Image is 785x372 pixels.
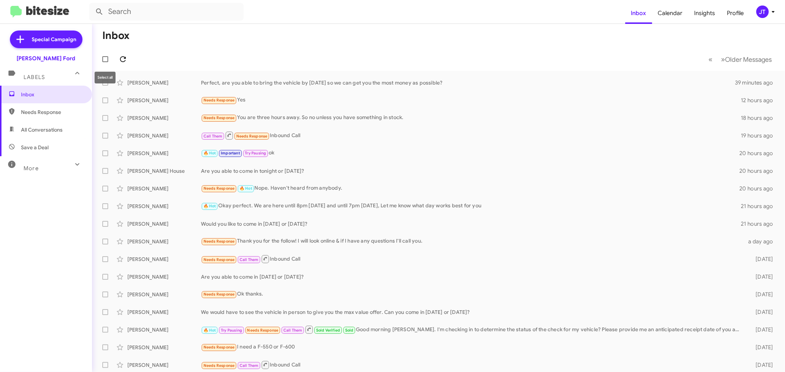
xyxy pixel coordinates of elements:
[735,79,779,86] div: 39 minutes ago
[704,52,717,67] button: Previous
[708,55,712,64] span: «
[21,108,84,116] span: Needs Response
[102,30,130,42] h1: Inbox
[127,326,201,333] div: [PERSON_NAME]
[743,361,779,369] div: [DATE]
[127,273,201,280] div: [PERSON_NAME]
[201,202,741,210] div: Okay perfect. We are here until 8pm [DATE] and until 7pm [DATE], Let me know what day works best ...
[743,273,779,280] div: [DATE]
[283,328,303,333] span: Call Them
[127,167,201,175] div: [PERSON_NAME] House
[201,167,739,175] div: Are you able to come in tonight or [DATE]?
[201,149,739,157] div: ok
[24,74,45,81] span: Labels
[204,328,216,333] span: 🔥 Hot
[127,185,201,192] div: [PERSON_NAME]
[704,52,776,67] nav: Page navigation example
[127,220,201,228] div: [PERSON_NAME]
[201,79,735,86] div: Perfect, are you able to bring the vehicle by [DATE] so we can get you the most money as possible?
[221,151,240,155] span: Important
[127,132,201,139] div: [PERSON_NAME]
[127,203,201,210] div: [PERSON_NAME]
[316,328,340,333] span: Sold Verified
[127,361,201,369] div: [PERSON_NAME]
[743,344,779,351] div: [DATE]
[201,96,741,104] div: Yes
[127,255,201,263] div: [PERSON_NAME]
[127,344,201,351] div: [PERSON_NAME]
[739,185,779,192] div: 20 hours ago
[127,79,201,86] div: [PERSON_NAME]
[127,238,201,245] div: [PERSON_NAME]
[204,134,223,139] span: Call Them
[21,91,84,98] span: Inbox
[240,363,259,368] span: Call Them
[739,150,779,157] div: 20 hours ago
[741,114,779,122] div: 18 hours ago
[21,144,49,151] span: Save a Deal
[247,328,279,333] span: Needs Response
[127,150,201,157] div: [PERSON_NAME]
[127,97,201,104] div: [PERSON_NAME]
[689,3,721,24] a: Insights
[89,3,244,21] input: Search
[652,3,689,24] a: Calendar
[743,255,779,263] div: [DATE]
[625,3,652,24] a: Inbox
[204,292,235,297] span: Needs Response
[741,97,779,104] div: 12 hours ago
[721,3,750,24] a: Profile
[21,126,63,133] span: All Conversations
[721,55,725,64] span: »
[717,52,776,67] button: Next
[201,308,743,316] div: We would have to see the vehicle in person to give you the max value offer. Can you come in [DATE...
[32,36,77,43] span: Special Campaign
[127,291,201,298] div: [PERSON_NAME]
[240,257,259,262] span: Call Them
[95,72,116,83] div: Select all
[201,131,741,140] div: Inbound Call
[204,151,216,155] span: 🔥 Hot
[245,151,266,155] span: Try Pausing
[201,360,743,369] div: Inbound Call
[201,237,743,246] div: Thank you for the follow! I will look online & if I have any questions I'll call you.
[204,239,235,244] span: Needs Response
[750,6,777,18] button: JT
[743,238,779,245] div: a day ago
[743,291,779,298] div: [DATE]
[725,56,772,64] span: Older Messages
[240,186,252,191] span: 🔥 Hot
[10,31,82,48] a: Special Campaign
[741,220,779,228] div: 21 hours ago
[236,134,268,139] span: Needs Response
[201,254,743,264] div: Inbound Call
[201,114,741,122] div: You are three hours away. So no unless you have something in stock.
[204,204,216,208] span: 🔥 Hot
[201,273,743,280] div: Are you able to come in [DATE] or [DATE]?
[17,55,75,62] div: [PERSON_NAME] Ford
[741,132,779,139] div: 19 hours ago
[204,345,235,350] span: Needs Response
[204,363,235,368] span: Needs Response
[127,308,201,316] div: [PERSON_NAME]
[204,186,235,191] span: Needs Response
[345,328,354,333] span: Sold
[743,308,779,316] div: [DATE]
[756,6,769,18] div: JT
[204,115,235,120] span: Needs Response
[127,114,201,122] div: [PERSON_NAME]
[24,165,39,172] span: More
[204,98,235,103] span: Needs Response
[201,343,743,351] div: I need a F-550 or F-600
[743,326,779,333] div: [DATE]
[204,257,235,262] span: Needs Response
[201,325,743,334] div: Good morning [PERSON_NAME]. I'm checking in to determine the status of the check for my vehicle? ...
[201,184,739,193] div: Nope. Haven't heard from anybody.
[201,290,743,298] div: Ok thanks.
[741,203,779,210] div: 21 hours ago
[221,328,242,333] span: Try Pausing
